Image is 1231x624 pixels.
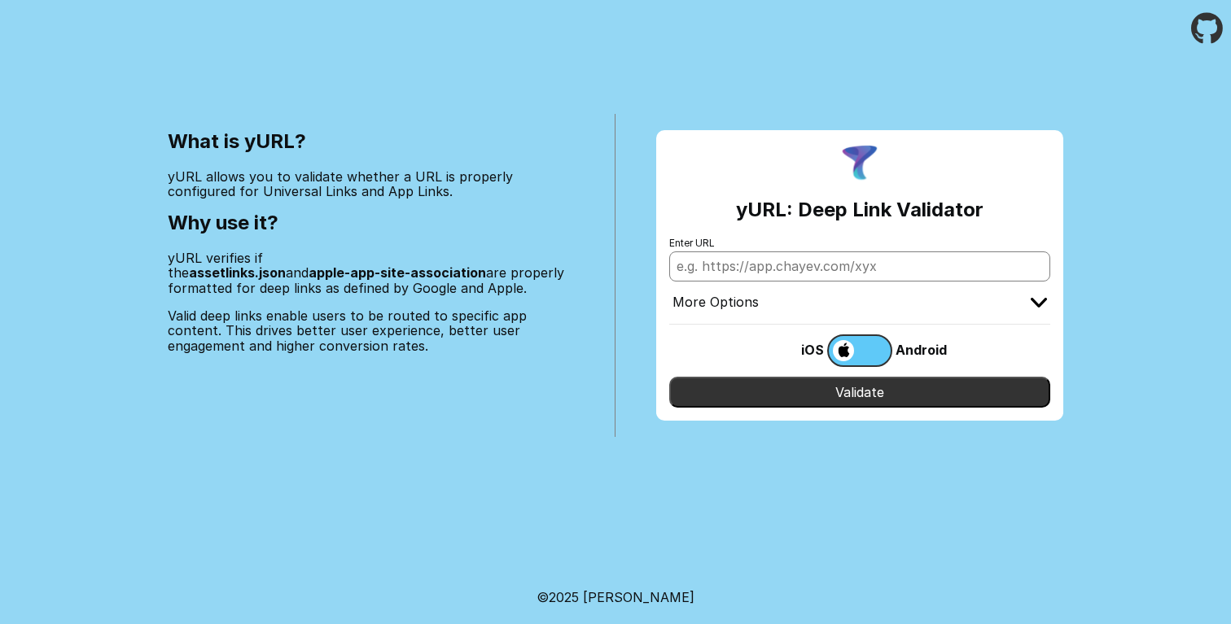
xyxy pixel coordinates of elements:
h2: yURL: Deep Link Validator [736,199,983,221]
img: chevron [1031,298,1047,308]
div: Android [892,339,957,360]
div: More Options [672,295,759,311]
b: assetlinks.json [189,264,286,281]
p: yURL allows you to validate whether a URL is properly configured for Universal Links and App Links. [168,169,574,199]
input: e.g. https://app.chayev.com/xyx [669,251,1050,281]
input: Validate [669,377,1050,408]
footer: © [537,570,694,624]
p: Valid deep links enable users to be routed to specific app content. This drives better user exper... [168,308,574,353]
a: Michael Ibragimchayev's Personal Site [583,589,694,605]
div: iOS [762,339,827,360]
img: yURL Logo [839,143,881,185]
span: 2025 [549,589,579,605]
label: Enter URL [669,238,1050,249]
b: apple-app-site-association [309,264,486,281]
p: yURL verifies if the and are properly formatted for deep links as defined by Google and Apple. [168,251,574,295]
h2: Why use it? [168,212,574,234]
h2: What is yURL? [168,130,574,153]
